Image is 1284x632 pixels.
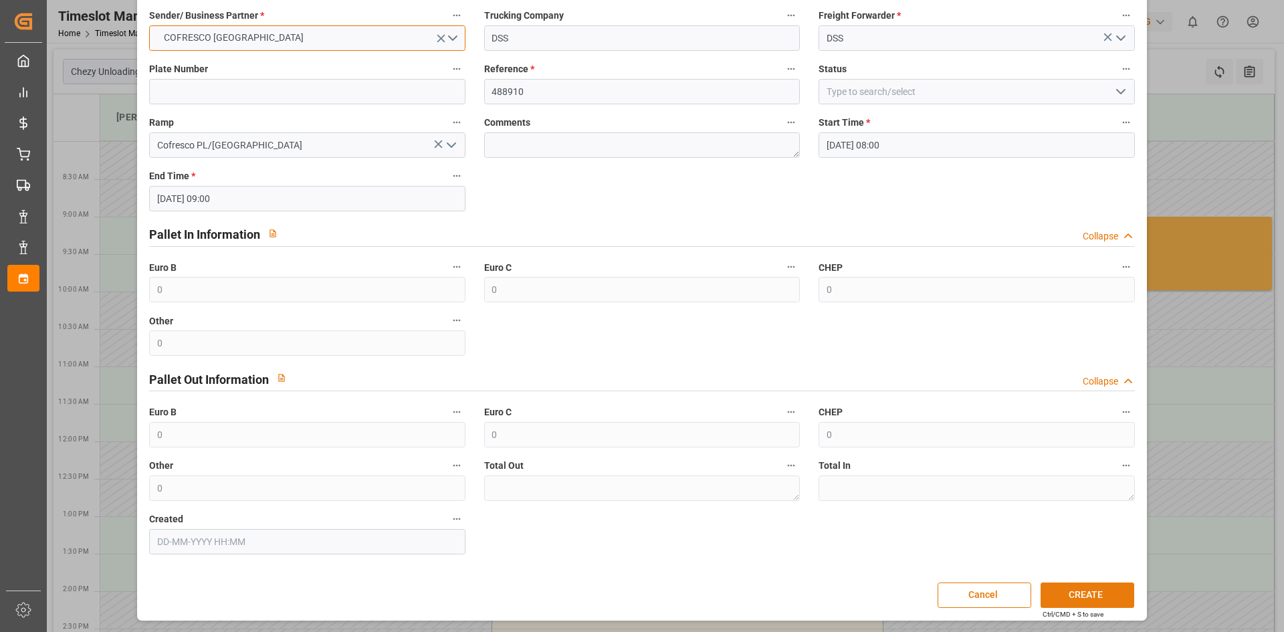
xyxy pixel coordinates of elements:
[484,116,530,130] span: Comments
[149,405,177,419] span: Euro B
[782,403,800,421] button: Euro C
[149,529,465,554] input: DD-MM-YYYY HH:MM
[448,60,465,78] button: Plate Number
[938,583,1031,608] button: Cancel
[448,312,465,329] button: Other
[149,25,465,51] button: open menu
[1117,403,1135,421] button: CHEP
[1117,114,1135,131] button: Start Time *
[149,9,264,23] span: Sender/ Business Partner
[782,114,800,131] button: Comments
[1117,457,1135,474] button: Total In
[1083,229,1118,243] div: Collapse
[1043,609,1103,619] div: Ctrl/CMD + S to save
[484,459,524,473] span: Total Out
[1083,375,1118,389] div: Collapse
[149,371,269,389] h2: Pallet Out Information
[149,132,465,158] input: Type to search/select
[484,261,512,275] span: Euro C
[149,512,183,526] span: Created
[819,261,843,275] span: CHEP
[819,9,901,23] span: Freight Forwarder
[819,62,847,76] span: Status
[782,60,800,78] button: Reference *
[484,62,534,76] span: Reference
[1109,82,1130,102] button: open menu
[149,261,177,275] span: Euro B
[819,405,843,419] span: CHEP
[448,403,465,421] button: Euro B
[819,116,870,130] span: Start Time
[448,510,465,528] button: Created
[1041,583,1134,608] button: CREATE
[149,225,260,243] h2: Pallet In Information
[149,459,173,473] span: Other
[1109,28,1130,49] button: open menu
[269,365,294,391] button: View description
[819,79,1134,104] input: Type to search/select
[782,7,800,24] button: Trucking Company
[1117,60,1135,78] button: Status
[149,62,208,76] span: Plate Number
[1117,258,1135,276] button: CHEP
[448,114,465,131] button: Ramp
[448,7,465,24] button: Sender/ Business Partner *
[819,132,1134,158] input: DD-MM-YYYY HH:MM
[149,169,195,183] span: End Time
[149,186,465,211] input: DD-MM-YYYY HH:MM
[448,457,465,474] button: Other
[782,258,800,276] button: Euro C
[1117,7,1135,24] button: Freight Forwarder *
[440,135,460,156] button: open menu
[484,9,564,23] span: Trucking Company
[149,116,174,130] span: Ramp
[157,31,310,45] span: COFRESCO [GEOGRAPHIC_DATA]
[782,457,800,474] button: Total Out
[149,314,173,328] span: Other
[448,258,465,276] button: Euro B
[484,405,512,419] span: Euro C
[448,167,465,185] button: End Time *
[260,221,286,246] button: View description
[819,459,851,473] span: Total In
